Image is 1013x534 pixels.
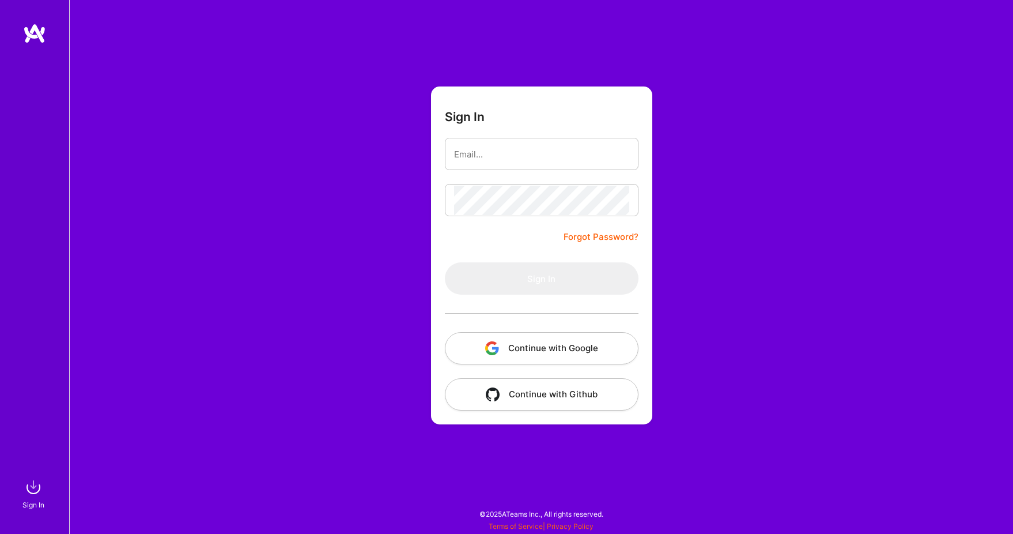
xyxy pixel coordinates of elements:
[485,341,499,355] img: icon
[69,499,1013,528] div: © 2025 ATeams Inc., All rights reserved.
[489,522,543,531] a: Terms of Service
[564,230,638,244] a: Forgot Password?
[445,378,638,411] button: Continue with Github
[547,522,594,531] a: Privacy Policy
[24,476,45,511] a: sign inSign In
[486,388,500,401] img: icon
[445,262,638,295] button: Sign In
[445,110,485,124] h3: Sign In
[489,522,594,531] span: |
[445,332,638,364] button: Continue with Google
[22,476,45,499] img: sign in
[22,499,44,511] div: Sign In
[454,140,629,169] input: Email...
[23,23,46,44] img: logo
